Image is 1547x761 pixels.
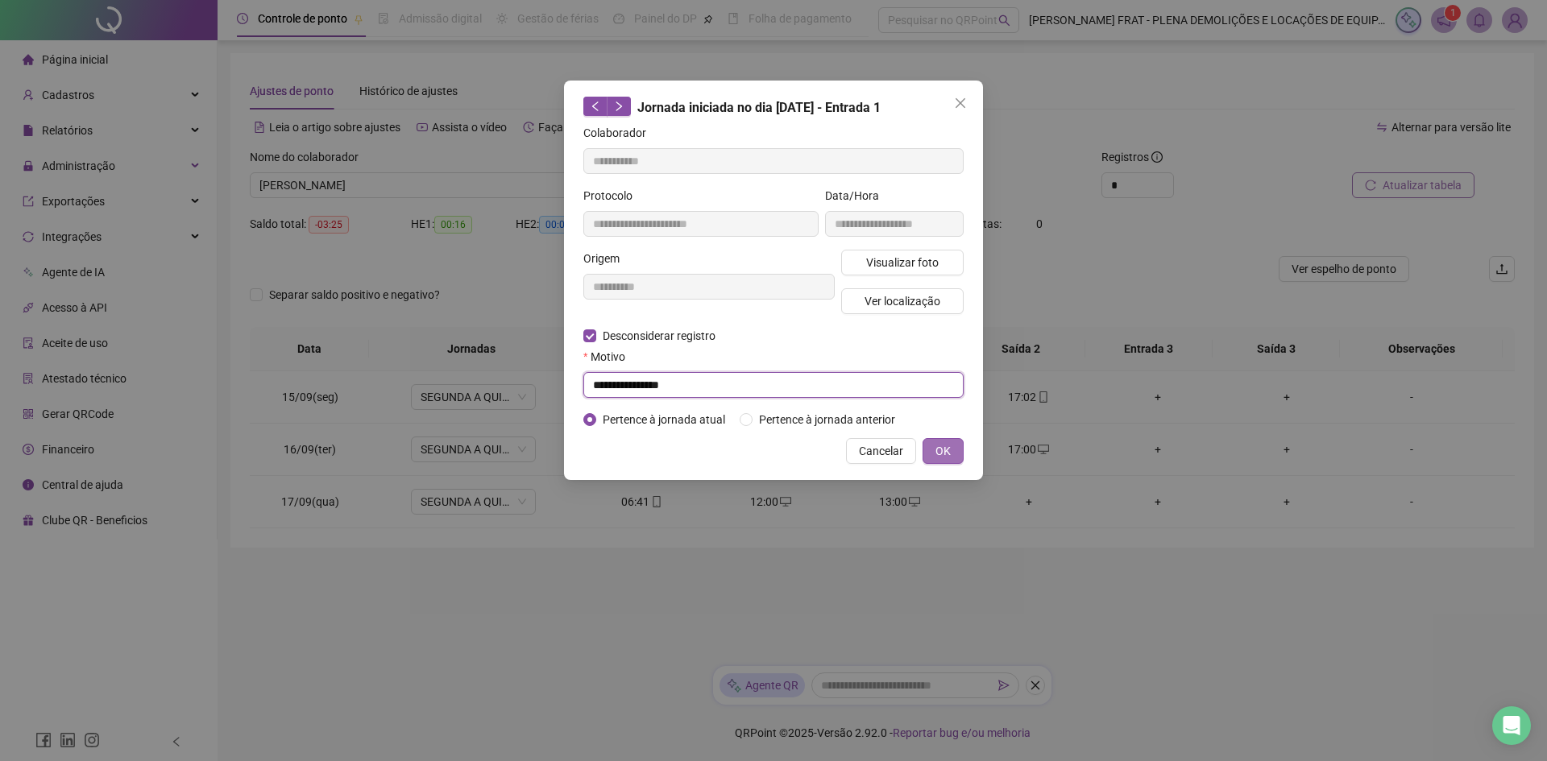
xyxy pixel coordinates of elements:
div: Open Intercom Messenger [1492,706,1531,745]
label: Colaborador [583,124,657,142]
label: Motivo [583,348,636,366]
div: Jornada iniciada no dia [DATE] - Entrada 1 [583,97,964,118]
span: Pertence à jornada atual [596,411,732,428]
span: Ver localização [865,292,940,310]
label: Data/Hora [825,187,890,205]
span: OK [935,442,951,460]
button: left [583,97,608,116]
label: Origem [583,250,630,267]
span: close [954,97,967,110]
button: Visualizar foto [841,250,964,275]
button: OK [923,438,964,464]
span: Cancelar [859,442,903,460]
span: Desconsiderar registro [596,327,722,345]
button: Close [948,90,973,116]
button: right [607,97,631,116]
label: Protocolo [583,187,643,205]
span: Visualizar foto [866,254,939,271]
span: left [590,101,601,112]
span: Pertence à jornada anterior [753,411,902,428]
button: Cancelar [846,438,916,464]
button: Ver localização [841,288,964,314]
span: right [613,101,624,112]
